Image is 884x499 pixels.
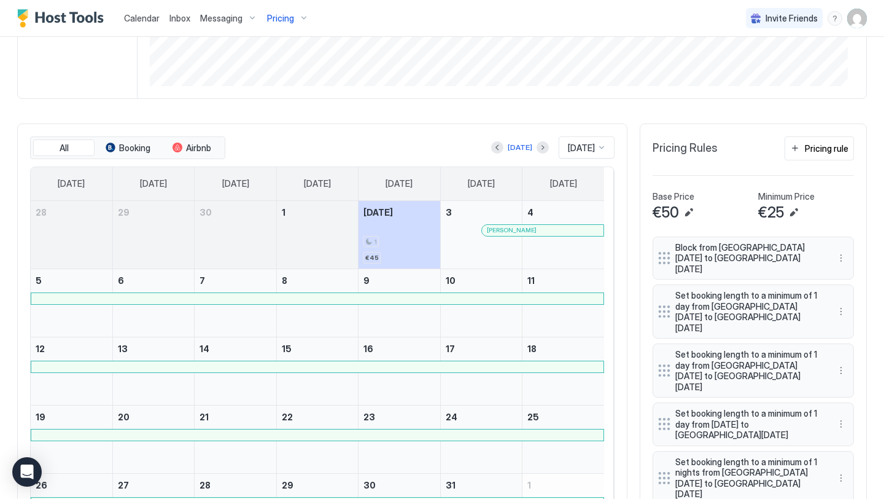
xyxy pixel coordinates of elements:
[374,238,377,246] span: 1
[363,480,376,490] span: 30
[538,167,589,200] a: Saturday
[522,337,604,360] a: October 18, 2025
[527,412,539,422] span: 25
[653,203,679,222] span: €50
[834,304,848,319] button: More options
[359,405,440,473] td: October 23, 2025
[653,237,854,280] div: Block from [GEOGRAPHIC_DATA][DATE] to [GEOGRAPHIC_DATA][DATE] menu
[522,269,604,337] td: October 11, 2025
[33,139,95,157] button: All
[441,269,522,292] a: October 10, 2025
[653,403,854,446] div: Set booking length to a minimum of 1 day from [DATE] to [GEOGRAPHIC_DATA][DATE] menu
[276,201,358,269] td: October 1, 2025
[195,201,276,224] a: September 30, 2025
[522,269,604,292] a: October 11, 2025
[276,337,358,405] td: October 15, 2025
[195,269,276,337] td: October 7, 2025
[36,480,47,490] span: 26
[834,251,848,265] div: menu
[195,201,276,269] td: September 30, 2025
[491,141,503,154] button: Previous month
[537,141,549,154] button: Next month
[222,178,249,189] span: [DATE]
[359,337,440,360] a: October 16, 2025
[31,337,112,405] td: October 12, 2025
[446,275,456,286] span: 10
[112,405,194,473] td: October 20, 2025
[45,167,97,200] a: Sunday
[675,290,821,333] span: Set booking length to a minimum of 1 day from [GEOGRAPHIC_DATA][DATE] to [GEOGRAPHIC_DATA][DATE]
[446,207,452,218] span: 3
[58,178,85,189] span: [DATE]
[112,269,194,337] td: October 6, 2025
[441,201,522,224] a: October 3, 2025
[653,285,854,339] div: Set booking length to a minimum of 1 day from [GEOGRAPHIC_DATA][DATE] to [GEOGRAPHIC_DATA][DATE] ...
[169,13,190,23] span: Inbox
[653,141,718,155] span: Pricing Rules
[36,344,45,354] span: 12
[359,337,440,405] td: October 16, 2025
[113,474,194,497] a: October 27, 2025
[277,269,358,292] a: October 8, 2025
[119,143,150,154] span: Booking
[468,178,495,189] span: [DATE]
[550,178,577,189] span: [DATE]
[282,412,293,422] span: 22
[36,412,45,422] span: 19
[359,269,440,337] td: October 9, 2025
[277,201,358,224] a: October 1, 2025
[124,12,160,25] a: Calendar
[681,205,696,220] button: Edit
[359,474,440,497] a: October 30, 2025
[30,136,225,160] div: tab-group
[17,9,109,28] a: Host Tools Logo
[195,406,276,428] a: October 21, 2025
[277,474,358,497] a: October 29, 2025
[675,349,821,392] span: Set booking length to a minimum of 1 day from [GEOGRAPHIC_DATA][DATE] to [GEOGRAPHIC_DATA][DATE]
[365,254,379,262] span: €45
[527,480,531,490] span: 1
[277,406,358,428] a: October 22, 2025
[282,480,293,490] span: 29
[440,269,522,337] td: October 10, 2025
[124,13,160,23] span: Calendar
[161,139,222,157] button: Airbnb
[113,337,194,360] a: October 13, 2025
[386,178,413,189] span: [DATE]
[522,201,604,224] a: October 4, 2025
[118,344,128,354] span: 13
[276,269,358,337] td: October 8, 2025
[113,269,194,292] a: October 6, 2025
[200,13,242,24] span: Messaging
[304,178,331,189] span: [DATE]
[568,143,595,154] span: [DATE]
[200,207,212,218] span: 30
[828,11,842,26] div: menu
[118,275,124,286] span: 6
[834,363,848,378] button: More options
[456,167,507,200] a: Friday
[200,275,205,286] span: 7
[522,474,604,497] a: November 1, 2025
[805,142,848,155] div: Pricing rule
[785,136,854,160] button: Pricing rule
[169,12,190,25] a: Inbox
[522,406,604,428] a: October 25, 2025
[31,201,112,224] a: September 28, 2025
[113,406,194,428] a: October 20, 2025
[847,9,867,28] div: User profile
[12,457,42,487] div: Open Intercom Messenger
[118,412,130,422] span: 20
[36,275,42,286] span: 5
[359,269,440,292] a: October 9, 2025
[440,201,522,269] td: October 3, 2025
[112,337,194,405] td: October 13, 2025
[200,344,209,354] span: 14
[31,337,112,360] a: October 12, 2025
[277,337,358,360] a: October 15, 2025
[834,417,848,431] div: menu
[195,474,276,497] a: October 28, 2025
[834,304,848,319] div: menu
[282,207,285,218] span: 1
[195,269,276,292] a: October 7, 2025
